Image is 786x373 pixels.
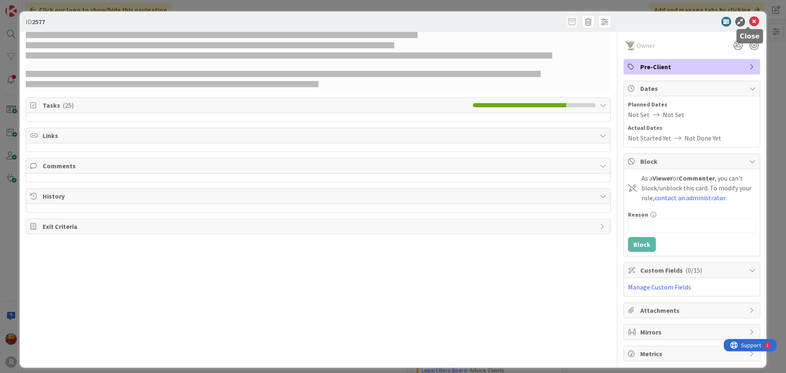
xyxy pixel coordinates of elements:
[628,283,691,291] a: Manage Custom Fields
[640,265,745,275] span: Custom Fields
[43,222,596,231] span: Exit Criteria
[685,266,702,274] span: ( 0/15 )
[43,3,45,10] div: 1
[640,62,745,72] span: Pre-Client
[679,174,715,182] b: Commenter
[640,349,745,359] span: Metrics
[628,211,648,218] label: Reason
[628,124,756,132] span: Actual Dates
[640,156,745,166] span: Block
[26,17,45,27] span: ID
[653,174,673,182] b: Viewer
[625,41,635,50] img: NC
[655,194,725,202] a: contact an administrator
[628,110,650,120] span: Not Set
[663,110,684,120] span: Not Set
[628,100,756,109] span: Planned Dates
[640,305,745,315] span: Attachments
[43,191,596,201] span: History
[640,84,745,93] span: Dates
[628,237,656,252] button: Block
[684,133,721,143] span: Not Done Yet
[628,133,671,143] span: Not Started Yet
[641,173,756,203] div: As a or , you can't block/unblock this card. To modify your role, .
[63,101,74,109] span: ( 25 )
[43,161,596,171] span: Comments
[17,1,37,11] span: Support
[640,327,745,337] span: Mirrors
[32,18,45,26] b: 2577
[43,131,596,140] span: Links
[637,41,655,50] span: Owner
[43,100,469,110] span: Tasks
[740,32,760,40] h5: Close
